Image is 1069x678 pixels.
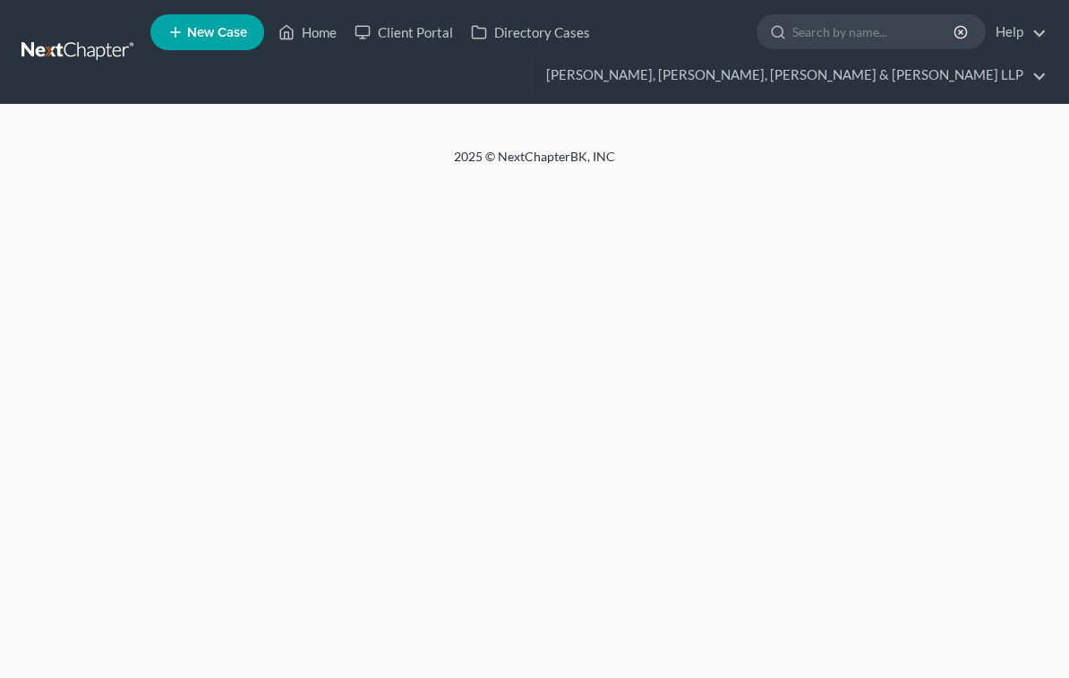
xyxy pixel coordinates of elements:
a: Home [269,16,346,48]
a: Directory Cases [462,16,599,48]
span: New Case [187,26,247,39]
div: 2025 © NextChapterBK, INC [105,148,964,180]
a: Client Portal [346,16,462,48]
a: [PERSON_NAME], [PERSON_NAME], [PERSON_NAME] & [PERSON_NAME] LLP [537,59,1047,91]
a: Help [987,16,1047,48]
input: Search by name... [792,15,956,48]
